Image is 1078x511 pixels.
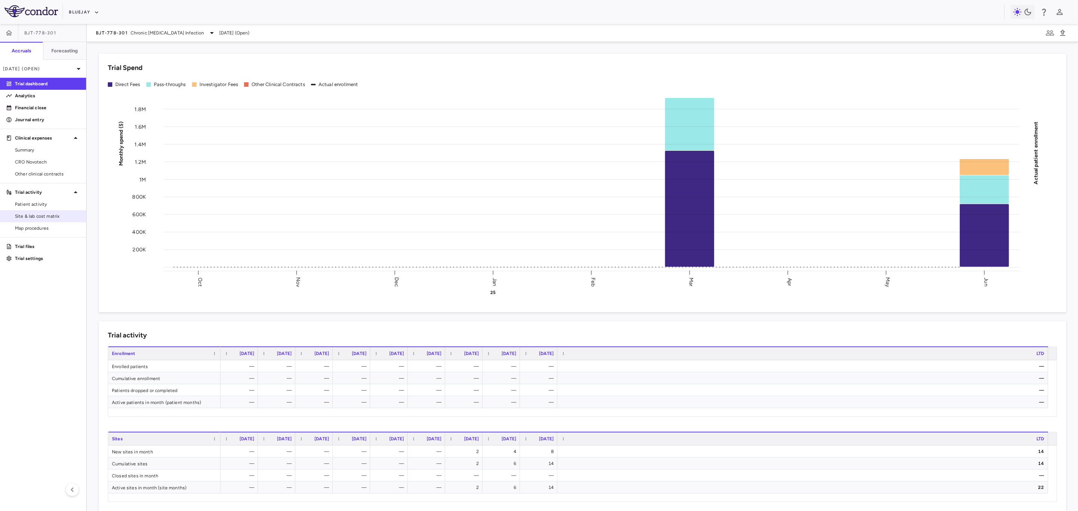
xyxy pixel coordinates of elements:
[134,106,146,112] tspan: 1.8M
[108,396,220,408] div: Active patients in month (patient months)
[132,194,146,200] tspan: 800K
[277,351,292,356] span: [DATE]
[339,384,366,396] div: —
[489,372,516,384] div: —
[112,351,135,356] span: Enrollment
[133,211,146,218] tspan: 600K
[489,396,516,408] div: —
[302,384,329,396] div: —
[414,481,441,493] div: —
[314,436,329,441] span: [DATE]
[4,5,58,17] img: logo-full-SnFGN8VE.png
[352,436,366,441] span: [DATE]
[339,458,366,469] div: —
[339,360,366,372] div: —
[108,458,220,469] div: Cumulative sites
[200,81,238,88] div: Investigator Fees
[377,446,404,458] div: —
[527,446,554,458] div: 8
[227,446,254,458] div: —
[108,469,220,481] div: Closed sites in month
[489,458,516,469] div: 6
[452,469,479,481] div: —
[15,201,80,208] span: Patient activity
[15,147,80,153] span: Summary
[302,481,329,493] div: —
[96,30,128,36] span: BJT-778-301
[139,176,146,183] tspan: 1M
[115,81,140,88] div: Direct Fees
[414,469,441,481] div: —
[352,351,366,356] span: [DATE]
[240,351,254,356] span: [DATE]
[227,458,254,469] div: —
[502,436,516,441] span: [DATE]
[131,30,204,36] span: Chronic [MEDICAL_DATA] Infection
[154,81,186,88] div: Pass-throughs
[389,436,404,441] span: [DATE]
[490,290,496,295] text: 25
[539,436,554,441] span: [DATE]
[24,30,56,36] span: BJT-778-301
[265,360,292,372] div: —
[302,446,329,458] div: —
[69,6,99,18] button: Bluejay
[51,48,78,54] h6: Forecasting
[108,63,143,73] h6: Trial Spend
[339,396,366,408] div: —
[491,278,498,286] text: Jan
[252,81,305,88] div: Other Clinical Contracts
[108,360,220,372] div: Enrolled patients
[227,360,254,372] div: —
[15,159,80,165] span: CRO Novotech
[564,396,1044,408] div: —
[339,469,366,481] div: —
[134,141,146,147] tspan: 1.4M
[393,277,400,287] text: Dec
[15,80,80,87] p: Trial dashboard
[414,446,441,458] div: —
[108,481,220,493] div: Active sites in month (site months)
[339,372,366,384] div: —
[15,213,80,220] span: Site & lab cost matrix
[377,360,404,372] div: —
[277,436,292,441] span: [DATE]
[314,351,329,356] span: [DATE]
[265,469,292,481] div: —
[590,277,596,286] text: Feb
[118,121,124,166] tspan: Monthly spend ($)
[452,384,479,396] div: —
[377,481,404,493] div: —
[377,384,404,396] div: —
[452,458,479,469] div: 2
[489,469,516,481] div: —
[527,372,554,384] div: —
[427,351,441,356] span: [DATE]
[377,458,404,469] div: —
[414,396,441,408] div: —
[219,30,250,36] span: [DATE] (Open)
[108,330,147,340] h6: Trial activity
[489,360,516,372] div: —
[15,92,80,99] p: Analytics
[489,446,516,458] div: 4
[527,360,554,372] div: —
[564,372,1044,384] div: —
[227,481,254,493] div: —
[564,446,1044,458] div: 14
[414,458,441,469] div: —
[489,481,516,493] div: 6
[302,396,329,408] div: —
[265,446,292,458] div: —
[452,481,479,493] div: 2
[3,65,74,72] p: [DATE] (Open)
[452,396,479,408] div: —
[884,277,891,287] text: May
[527,384,554,396] div: —
[302,372,329,384] div: —
[414,372,441,384] div: —
[452,372,479,384] div: —
[302,458,329,469] div: —
[377,396,404,408] div: —
[527,458,554,469] div: 14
